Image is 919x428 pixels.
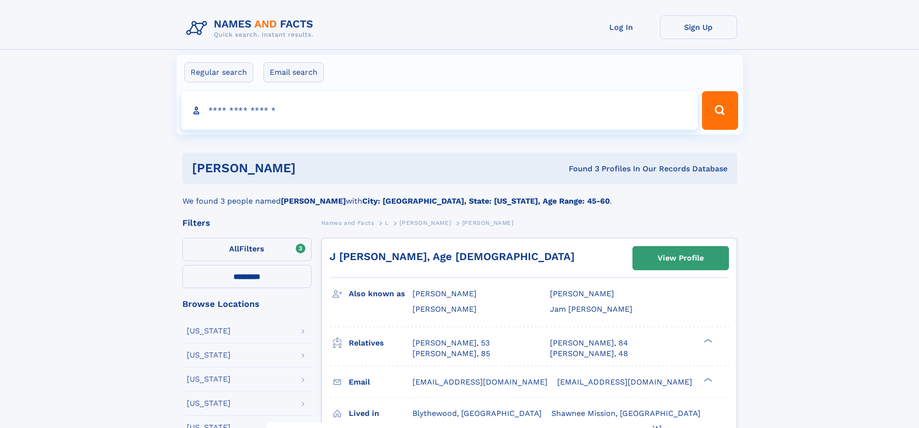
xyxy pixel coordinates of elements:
span: Jam [PERSON_NAME] [550,304,632,314]
h3: Lived in [349,405,412,422]
a: [PERSON_NAME] [399,217,451,229]
div: View Profile [658,247,704,269]
span: [PERSON_NAME] [399,220,451,226]
h3: Relatives [349,335,412,351]
b: City: [GEOGRAPHIC_DATA], State: [US_STATE], Age Range: 45-60 [362,196,610,206]
span: Blythewood, [GEOGRAPHIC_DATA] [412,409,542,418]
a: [PERSON_NAME], 84 [550,338,628,348]
label: Filters [182,238,312,261]
span: [EMAIL_ADDRESS][DOMAIN_NAME] [412,377,548,387]
div: We found 3 people named with . [182,184,737,207]
img: Logo Names and Facts [182,15,321,41]
a: [PERSON_NAME], 85 [412,348,490,359]
a: View Profile [633,247,728,270]
span: [PERSON_NAME] [412,289,477,298]
div: [US_STATE] [187,327,231,335]
a: Log In [583,15,660,39]
a: Sign Up [660,15,737,39]
b: [PERSON_NAME] [281,196,346,206]
div: [US_STATE] [187,351,231,359]
span: [PERSON_NAME] [412,304,477,314]
div: Filters [182,219,312,227]
h1: [PERSON_NAME] [192,162,432,174]
span: All [229,244,239,253]
div: ❯ [701,376,713,383]
h3: Email [349,374,412,390]
span: L [385,220,389,226]
label: Regular search [184,62,253,83]
span: [EMAIL_ADDRESS][DOMAIN_NAME] [557,377,692,387]
div: [US_STATE] [187,400,231,407]
a: J [PERSON_NAME], Age [DEMOGRAPHIC_DATA] [329,250,575,262]
a: Names and Facts [321,217,374,229]
div: Found 3 Profiles In Our Records Database [432,164,727,174]
div: ❯ [701,337,713,344]
span: [PERSON_NAME] [550,289,614,298]
h3: Also known as [349,286,412,302]
a: L [385,217,389,229]
a: [PERSON_NAME], 53 [412,338,490,348]
button: Search Button [702,91,738,130]
div: Browse Locations [182,300,312,308]
div: [US_STATE] [187,375,231,383]
span: [PERSON_NAME] [462,220,514,226]
label: Email search [263,62,324,83]
span: Shawnee Mission, [GEOGRAPHIC_DATA] [551,409,700,418]
input: search input [181,91,698,130]
a: [PERSON_NAME], 48 [550,348,628,359]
